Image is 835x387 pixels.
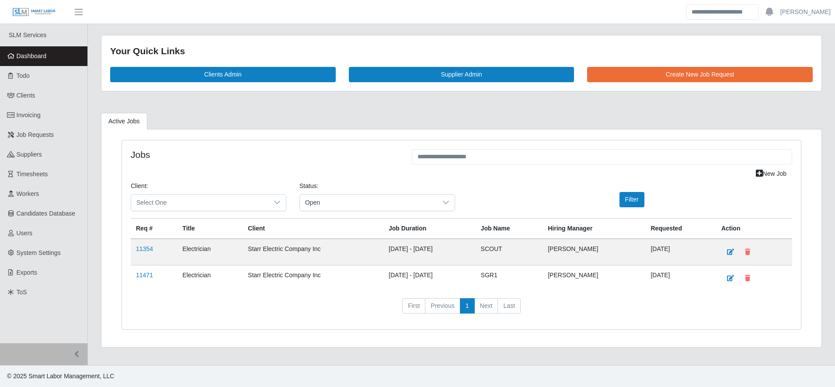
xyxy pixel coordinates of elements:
[299,181,319,191] label: Status:
[131,218,177,239] th: Req #
[177,218,243,239] th: Title
[17,230,33,237] span: Users
[136,272,153,279] a: 11471
[17,112,41,119] span: Invoicing
[300,195,437,211] span: Open
[17,289,27,296] span: ToS
[460,298,475,314] a: 1
[383,239,476,265] td: [DATE] - [DATE]
[587,67,813,82] a: Create New Job Request
[243,239,383,265] td: Starr Electric Company Inc
[543,239,645,265] td: [PERSON_NAME]
[131,195,268,211] span: Select One
[645,239,716,265] td: [DATE]
[17,190,39,197] span: Workers
[686,4,758,20] input: Search
[101,113,147,130] a: Active Jobs
[17,72,30,79] span: Todo
[131,149,399,160] h4: Jobs
[716,218,792,239] th: Action
[136,245,153,252] a: 11354
[243,218,383,239] th: Client
[131,181,148,191] label: Client:
[110,44,813,58] div: Your Quick Links
[17,52,47,59] span: Dashboard
[476,218,543,239] th: Job Name
[383,218,476,239] th: Job Duration
[543,265,645,291] td: [PERSON_NAME]
[17,131,54,138] span: Job Requests
[17,151,42,158] span: Suppliers
[750,166,792,181] a: New Job
[177,239,243,265] td: Electrician
[17,171,48,178] span: Timesheets
[383,265,476,291] td: [DATE] - [DATE]
[12,7,56,17] img: SLM Logo
[7,373,114,380] span: © 2025 Smart Labor Management, LLC
[476,265,543,291] td: SGR1
[645,265,716,291] td: [DATE]
[645,218,716,239] th: Requested
[619,192,644,207] button: Filter
[17,269,37,276] span: Exports
[17,249,61,256] span: System Settings
[17,92,35,99] span: Clients
[131,298,792,321] nav: pagination
[177,265,243,291] td: Electrician
[9,31,46,38] span: SLM Services
[110,67,336,82] a: Clients Admin
[17,210,76,217] span: Candidates Database
[243,265,383,291] td: Starr Electric Company Inc
[543,218,645,239] th: Hiring Manager
[780,7,831,17] a: [PERSON_NAME]
[476,239,543,265] td: SCOUT
[349,67,574,82] a: Supplier Admin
